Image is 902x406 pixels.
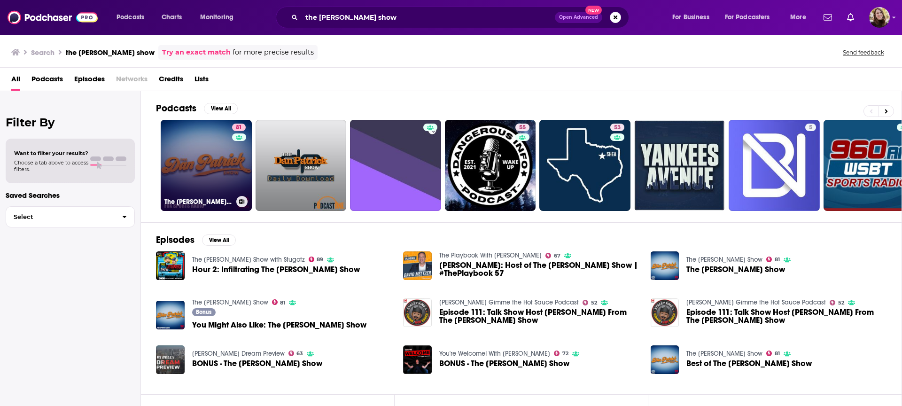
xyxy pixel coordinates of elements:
a: 67 [545,253,560,258]
button: open menu [110,10,156,25]
span: Charts [162,11,182,24]
a: You're Welcome! With Chael Sonnen [439,350,550,358]
a: RJ Bell's Dream Preview [192,350,285,358]
span: You Might Also Like: The [PERSON_NAME] Show [192,321,366,329]
span: Episode 111: Talk Show Host [PERSON_NAME] From The [PERSON_NAME] Show [686,308,886,324]
input: Search podcasts, credits, & more... [302,10,555,25]
a: 55 [515,124,529,131]
img: BONUS - The Dan Patrick Show [403,345,432,374]
button: View All [204,103,238,114]
img: Dan Patrick: Host of The Dan Patrick Show | #ThePlaybook 57 [403,251,432,280]
span: Monitoring [200,11,233,24]
a: EpisodesView All [156,234,236,246]
a: The Playbook With David Meltzer [439,251,542,259]
button: Open AdvancedNew [555,12,602,23]
a: 63 [288,351,303,356]
img: Episode 111: Talk Show Host Dan Patrick From The Dan Patrick Show [403,298,432,327]
img: The Dan Patrick Show [651,251,679,280]
a: BONUS - The Dan Patrick Show [192,359,322,367]
a: Hour 2: Infiltrating The Dan Patrick Show [192,265,360,273]
h3: the [PERSON_NAME] show [66,48,155,57]
a: 52 [583,300,597,305]
span: For Podcasters [725,11,770,24]
a: The Dan Le Batard Show with Stugotz [192,256,305,264]
span: 72 [562,351,568,356]
a: Episodes [74,71,105,91]
button: Show profile menu [869,7,890,28]
span: Hour 2: Infiltrating The [PERSON_NAME] Show [192,265,360,273]
span: Credits [159,71,183,91]
a: BONUS - The Dan Patrick Show [439,359,569,367]
a: Stacey King’s Gimme the Hot Sauce Podcast [439,298,579,306]
a: Charts [156,10,187,25]
span: BONUS - The [PERSON_NAME] Show [439,359,569,367]
span: 81 [236,123,242,133]
a: All [11,71,20,91]
img: Podchaser - Follow, Share and Rate Podcasts [8,8,98,26]
a: The Dan Patrick Show [686,256,762,264]
button: Send feedback [840,48,887,56]
a: Best of The Dan Patrick Show [686,359,812,367]
p: Saved Searches [6,191,135,200]
a: Podcasts [31,71,63,91]
img: User Profile [869,7,890,28]
button: open menu [666,10,721,25]
img: BONUS - The Dan Patrick Show [156,345,185,374]
a: 81 [232,124,246,131]
span: 81 [775,351,780,356]
a: 81The [PERSON_NAME] Show [161,120,252,211]
a: Try an exact match [162,47,231,58]
a: Episode 111: Talk Show Host Dan Patrick From The Dan Patrick Show [686,308,886,324]
span: More [790,11,806,24]
a: Show notifications dropdown [843,9,858,25]
a: The Dan Patrick Show [686,350,762,358]
span: 81 [280,301,285,305]
div: Search podcasts, credits, & more... [285,7,638,28]
span: 89 [317,258,323,262]
button: open menu [784,10,818,25]
a: Stacey King’s Gimme the Hot Sauce Podcast [686,298,826,306]
a: 5 [805,124,816,131]
a: 55 [445,120,536,211]
img: You Might Also Like: The Dan Patrick Show [156,301,185,329]
span: 53 [614,123,621,133]
a: 81 [766,351,780,356]
a: 52 [830,300,844,305]
span: Best of The [PERSON_NAME] Show [686,359,812,367]
span: [PERSON_NAME]: Host of The [PERSON_NAME] Show | #ThePlaybook 57 [439,261,639,277]
span: Logged in as katiefuchs [869,7,890,28]
h2: Episodes [156,234,194,246]
span: Select [6,214,115,220]
h3: The [PERSON_NAME] Show [164,198,233,206]
a: Dan Patrick: Host of The Dan Patrick Show | #ThePlaybook 57 [439,261,639,277]
span: Choose a tab above to access filters. [14,159,88,172]
span: 55 [519,123,526,133]
a: Episode 111: Talk Show Host Dan Patrick From The Dan Patrick Show [439,308,639,324]
h3: Search [31,48,54,57]
span: Bonus [196,309,211,315]
span: Episode 111: Talk Show Host [PERSON_NAME] From The [PERSON_NAME] Show [439,308,639,324]
h2: Filter By [6,116,135,129]
span: 81 [775,258,780,262]
a: The Sarah Fraser Show [192,298,268,306]
span: Want to filter your results? [14,150,88,156]
span: BONUS - The [PERSON_NAME] Show [192,359,322,367]
button: open menu [719,10,784,25]
img: Hour 2: Infiltrating The Dan Patrick Show [156,251,185,280]
button: open menu [194,10,246,25]
a: 53 [539,120,630,211]
a: The Dan Patrick Show [686,265,785,273]
span: Lists [194,71,209,91]
a: Show notifications dropdown [820,9,836,25]
a: You Might Also Like: The Dan Patrick Show [192,321,366,329]
img: Episode 111: Talk Show Host Dan Patrick From The Dan Patrick Show [651,298,679,327]
span: for more precise results [233,47,314,58]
